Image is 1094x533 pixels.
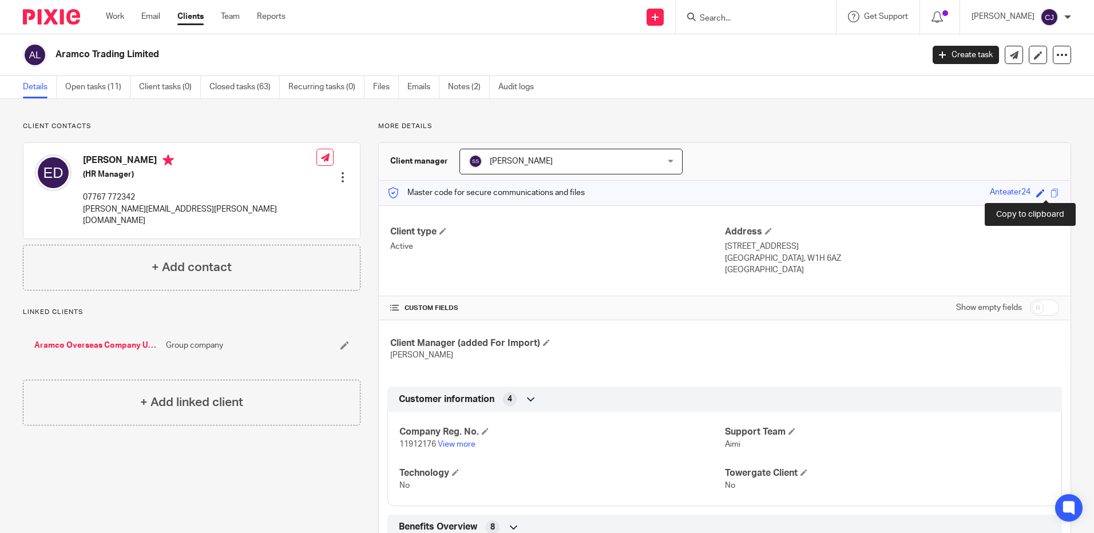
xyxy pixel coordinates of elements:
[972,11,1034,22] p: [PERSON_NAME]
[490,157,553,165] span: [PERSON_NAME]
[933,46,999,64] a: Create task
[162,154,174,166] i: Primary
[23,308,360,317] p: Linked clients
[288,76,364,98] a: Recurring tasks (0)
[399,482,410,490] span: No
[390,226,724,238] h4: Client type
[725,467,1050,479] h4: Towergate Client
[166,340,223,351] span: Group company
[399,440,436,448] span: 11912176
[23,76,57,98] a: Details
[1040,8,1059,26] img: svg%3E
[725,264,1059,276] p: [GEOGRAPHIC_DATA]
[725,241,1059,252] p: [STREET_ADDRESS]
[140,393,243,411] h4: + Add linked client
[390,351,453,359] span: [PERSON_NAME]
[490,522,495,533] span: 8
[209,76,280,98] a: Closed tasks (63)
[141,11,160,22] a: Email
[448,76,490,98] a: Notes (2)
[438,440,475,448] a: View more
[23,122,360,131] p: Client contacts
[106,11,124,22] a: Work
[390,241,724,252] p: Active
[390,337,724,349] h4: Client Manager (added For Import)
[83,192,316,203] p: 07767 772342
[407,76,439,98] a: Emails
[699,14,802,24] input: Search
[990,186,1030,200] div: Anteater24
[399,426,724,438] h4: Company Reg. No.
[725,426,1050,438] h4: Support Team
[390,304,724,313] h4: CUSTOM FIELDS
[221,11,240,22] a: Team
[387,187,585,198] p: Master code for secure communications and files
[390,156,448,167] h3: Client manager
[725,253,1059,264] p: [GEOGRAPHIC_DATA], W1H 6AZ
[469,154,482,168] img: svg%3E
[725,226,1059,238] h4: Address
[399,521,477,533] span: Benefits Overview
[65,76,130,98] a: Open tasks (11)
[725,440,740,448] span: Aimi
[399,393,494,405] span: Customer information
[83,154,316,169] h4: [PERSON_NAME]
[378,122,1071,131] p: More details
[23,9,80,25] img: Pixie
[373,76,399,98] a: Files
[257,11,286,22] a: Reports
[956,302,1022,313] label: Show empty fields
[864,13,908,21] span: Get Support
[139,76,201,98] a: Client tasks (0)
[498,76,542,98] a: Audit logs
[83,204,316,227] p: [PERSON_NAME][EMAIL_ADDRESS][PERSON_NAME][DOMAIN_NAME]
[23,43,47,67] img: svg%3E
[83,169,316,180] h5: (HR Manager)
[725,482,735,490] span: No
[152,258,232,276] h4: + Add contact
[34,340,160,351] a: Aramco Overseas Company UK Limited
[508,393,512,405] span: 4
[35,154,72,191] img: svg%3E
[399,467,724,479] h4: Technology
[177,11,204,22] a: Clients
[56,49,743,61] h2: Aramco Trading Limited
